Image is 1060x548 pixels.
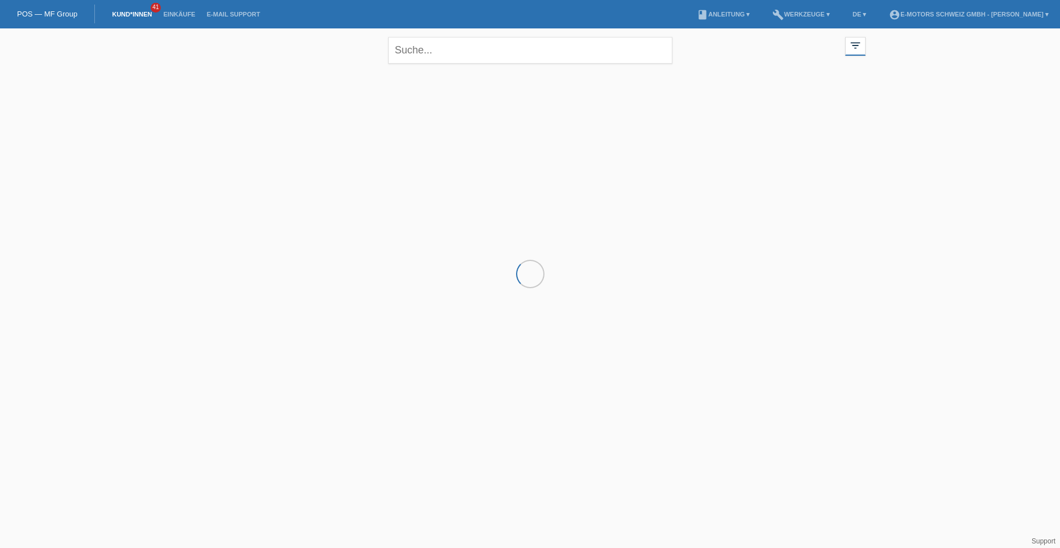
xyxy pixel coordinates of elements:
span: 41 [151,3,161,13]
a: account_circleE-Motors Schweiz GmbH - [PERSON_NAME] ▾ [883,11,1054,18]
i: build [772,9,784,20]
a: Kund*innen [106,11,157,18]
a: DE ▾ [847,11,872,18]
a: E-Mail Support [201,11,266,18]
i: filter_list [849,39,862,52]
a: bookAnleitung ▾ [691,11,755,18]
i: book [697,9,708,20]
a: POS — MF Group [17,10,77,18]
a: buildWerkzeuge ▾ [767,11,835,18]
input: Suche... [388,37,672,64]
i: account_circle [889,9,900,20]
a: Einkäufe [157,11,201,18]
a: Support [1032,537,1055,545]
